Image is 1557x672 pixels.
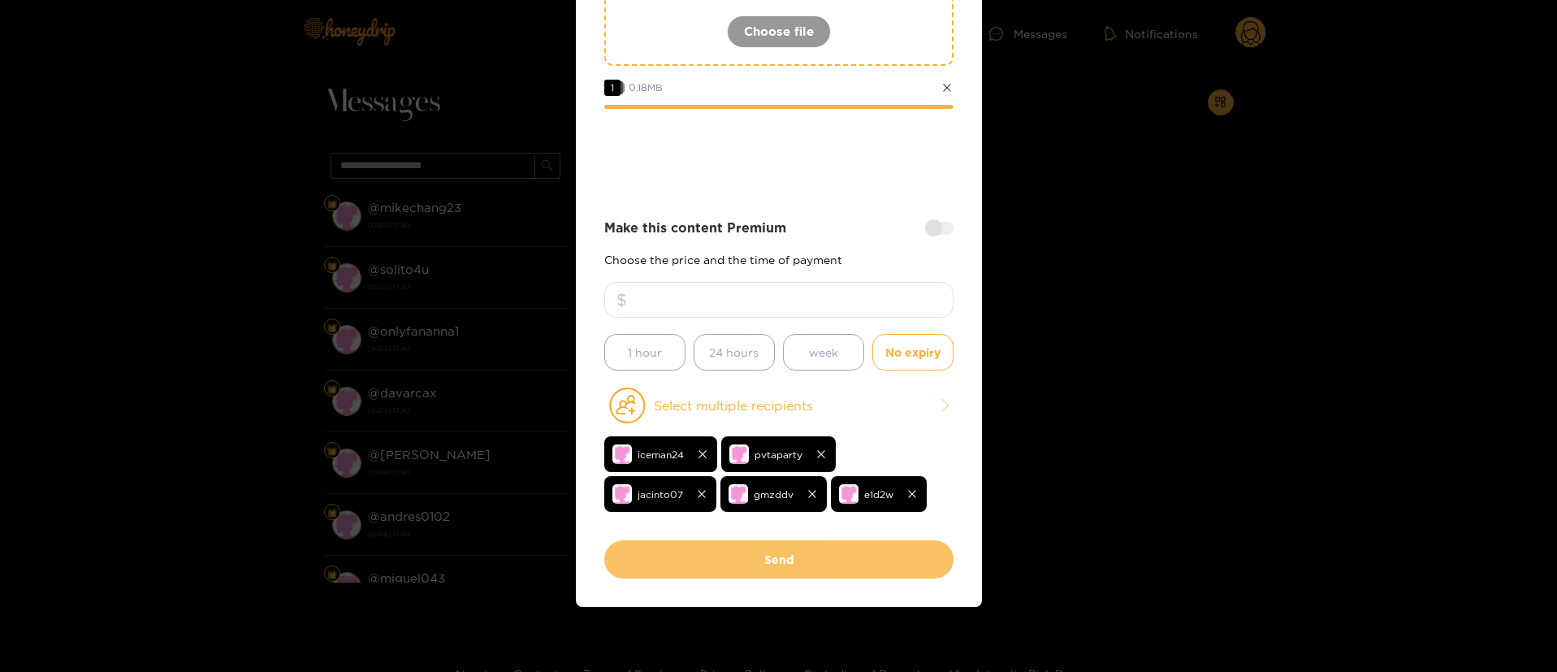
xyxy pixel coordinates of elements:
button: 1 hour [604,334,686,371]
span: jacinto07 [638,485,683,504]
img: no-avatar.png [612,484,632,504]
button: No expiry [872,334,954,371]
span: No expiry [885,343,941,362]
span: gmzddv [754,485,794,504]
button: Send [604,540,954,579]
span: 1 [604,80,621,96]
button: 24 hours [694,334,775,371]
img: no-avatar.png [612,444,632,464]
span: 0.18 MB [629,82,663,93]
img: no-avatar.png [729,484,748,504]
span: e1d2w [864,485,893,504]
span: iceman24 [638,445,684,464]
span: 24 hours [709,343,759,362]
p: Choose the price and the time of payment [604,254,954,266]
strong: Make this content Premium [604,219,786,237]
button: Select multiple recipients [604,387,954,424]
span: pvtaparty [755,445,802,464]
button: Choose file [727,15,831,48]
img: no-avatar.png [729,444,749,464]
button: week [783,334,864,371]
img: no-avatar.png [839,484,859,504]
span: week [809,343,838,362]
span: 1 hour [628,343,662,362]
